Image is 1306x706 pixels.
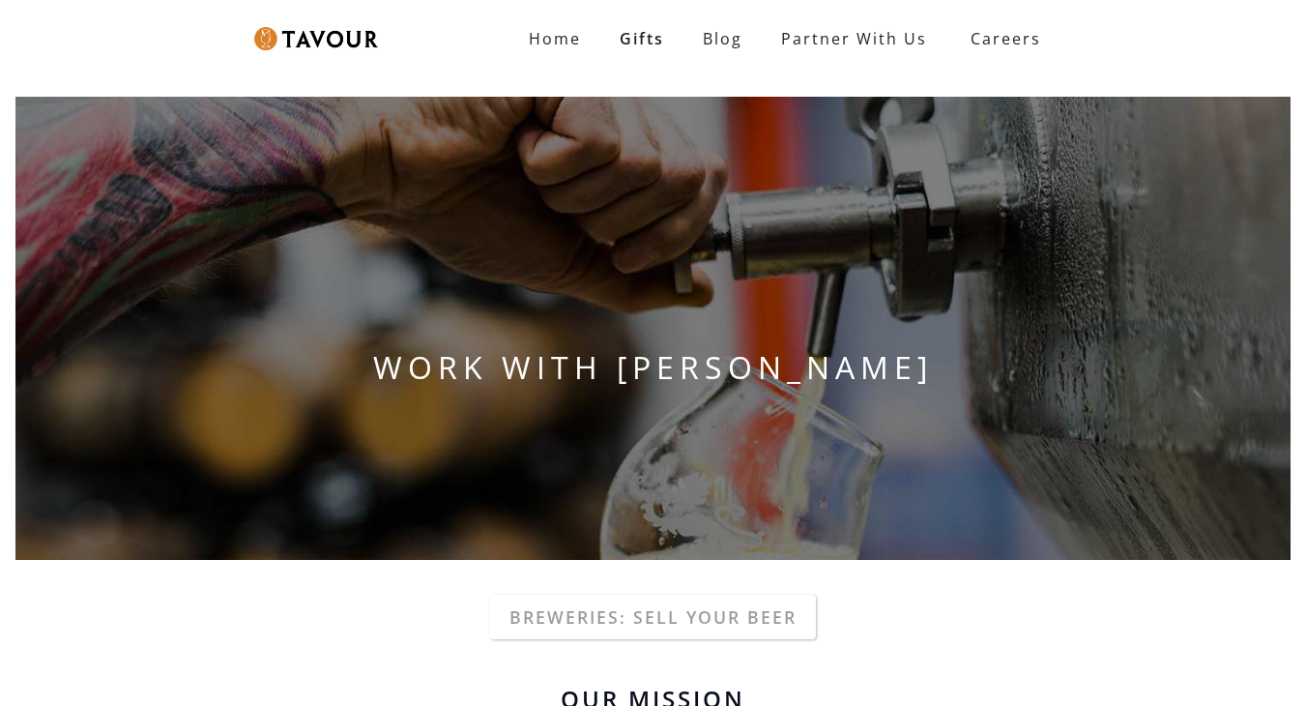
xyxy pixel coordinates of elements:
strong: Careers [971,19,1041,58]
h1: WORK WITH [PERSON_NAME] [15,344,1291,391]
a: Blog [683,19,762,58]
a: Home [509,19,600,58]
a: Careers [946,12,1056,66]
a: Breweries: Sell your beer [490,595,816,639]
a: Gifts [600,19,683,58]
a: Partner With Us [762,19,946,58]
strong: Home [529,28,581,49]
